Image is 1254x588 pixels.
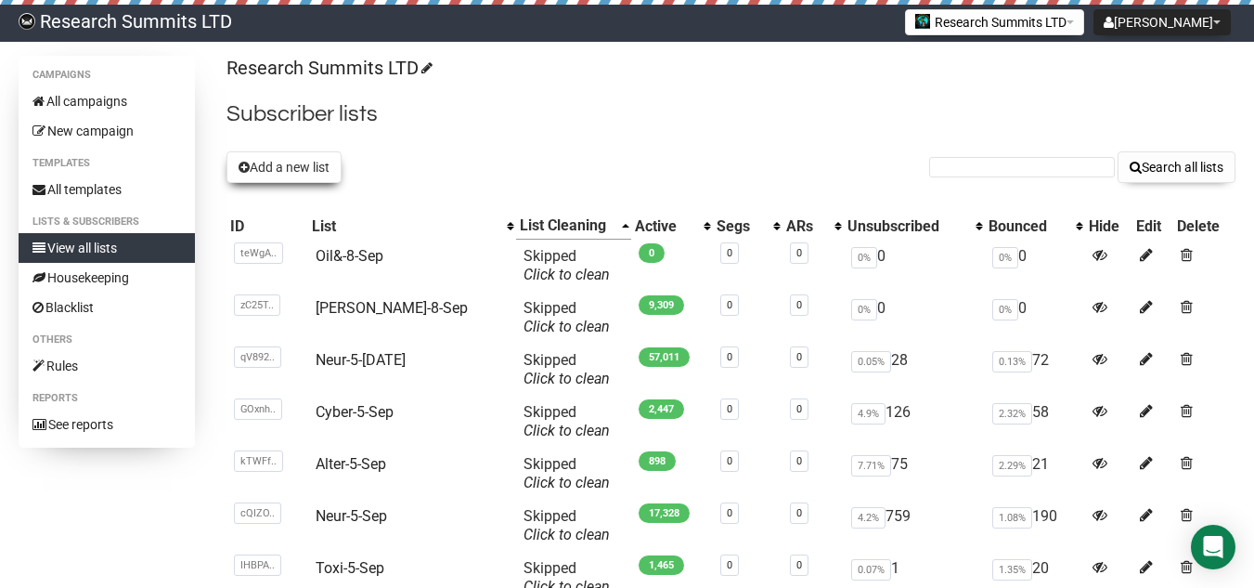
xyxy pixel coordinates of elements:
[727,351,732,363] a: 0
[234,555,281,576] span: IHBPA..
[992,455,1032,477] span: 2.29%
[226,98,1235,131] h2: Subscriber lists
[234,451,283,472] span: kTWFf..
[992,559,1032,581] span: 1.35%
[992,351,1032,372] span: 0.13%
[234,503,281,524] span: cQIZO..
[851,247,877,268] span: 0%
[985,292,1085,344] td: 0
[316,299,468,317] a: [PERSON_NAME]-8-Sep
[713,213,782,240] th: Segs: No sort applied, activate to apply an ascending sort
[796,455,802,467] a: 0
[19,211,195,233] li: Lists & subscribers
[316,247,383,265] a: Oil&-8-Sep
[19,13,35,30] img: bccbfd5974049ef095ce3c15df0eef5a
[727,403,732,415] a: 0
[844,240,986,293] td: 0
[796,403,802,415] a: 0
[727,559,732,571] a: 0
[1191,525,1235,569] div: Open Intercom Messenger
[985,344,1085,396] td: 72
[316,559,384,577] a: Toxi-5-Sep
[524,455,610,491] span: Skipped
[851,507,886,529] span: 4.2%
[635,217,694,236] div: Active
[1089,217,1129,236] div: Hide
[524,266,610,283] a: Click to clean
[19,293,195,322] a: Blacklist
[234,346,281,368] span: qV892..
[851,299,877,320] span: 0%
[520,216,613,235] div: List Cleaning
[19,152,195,175] li: Templates
[19,263,195,293] a: Housekeeping
[844,344,986,396] td: 28
[524,403,610,439] span: Skipped
[844,213,986,240] th: Unsubscribed: No sort applied, activate to apply an ascending sort
[226,151,342,183] button: Add a new list
[796,559,802,571] a: 0
[19,116,195,146] a: New campaign
[905,9,1084,35] button: Research Summits LTD
[851,559,891,581] span: 0.07%
[639,347,690,367] span: 57,011
[796,299,802,311] a: 0
[727,299,732,311] a: 0
[631,213,713,240] th: Active: No sort applied, activate to apply an ascending sort
[1085,213,1132,240] th: Hide: No sort applied, sorting is disabled
[639,503,690,523] span: 17,328
[524,370,610,387] a: Click to clean
[782,213,844,240] th: ARs: No sort applied, activate to apply an ascending sort
[316,351,406,369] a: Neur-5-[DATE]
[1173,213,1235,240] th: Delete: No sort applied, sorting is disabled
[992,247,1018,268] span: 0%
[524,318,610,335] a: Click to clean
[844,500,986,552] td: 759
[992,507,1032,529] span: 1.08%
[639,295,684,315] span: 9,309
[524,507,610,543] span: Skipped
[316,507,387,525] a: Neur-5-Sep
[234,294,280,316] span: zC25T..
[19,233,195,263] a: View all lists
[312,217,498,236] div: List
[308,213,516,240] th: List: No sort applied, activate to apply an ascending sort
[851,351,891,372] span: 0.05%
[851,455,891,477] span: 7.71%
[19,410,195,439] a: See reports
[524,299,610,335] span: Skipped
[639,451,676,471] span: 898
[985,500,1085,552] td: 190
[717,217,764,236] div: Segs
[851,403,886,425] span: 4.9%
[796,351,802,363] a: 0
[727,247,732,259] a: 0
[524,422,610,439] a: Click to clean
[1118,151,1235,183] button: Search all lists
[985,213,1085,240] th: Bounced: No sort applied, activate to apply an ascending sort
[524,526,610,543] a: Click to clean
[230,217,304,236] div: ID
[915,14,930,29] img: 2.jpg
[234,399,282,420] span: GOxnh..
[985,396,1085,448] td: 58
[516,213,631,240] th: List Cleaning: Ascending sort applied, activate to apply a descending sort
[989,217,1067,236] div: Bounced
[639,555,684,575] span: 1,465
[524,474,610,491] a: Click to clean
[727,455,732,467] a: 0
[985,240,1085,293] td: 0
[786,217,825,236] div: ARs
[1093,9,1231,35] button: [PERSON_NAME]
[316,455,386,473] a: Alter-5-Sep
[796,247,802,259] a: 0
[226,57,430,79] a: Research Summits LTD
[992,403,1032,425] span: 2.32%
[1132,213,1172,240] th: Edit: No sort applied, sorting is disabled
[727,507,732,519] a: 0
[19,64,195,86] li: Campaigns
[639,243,665,263] span: 0
[985,448,1085,500] td: 21
[639,399,684,419] span: 2,447
[844,396,986,448] td: 126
